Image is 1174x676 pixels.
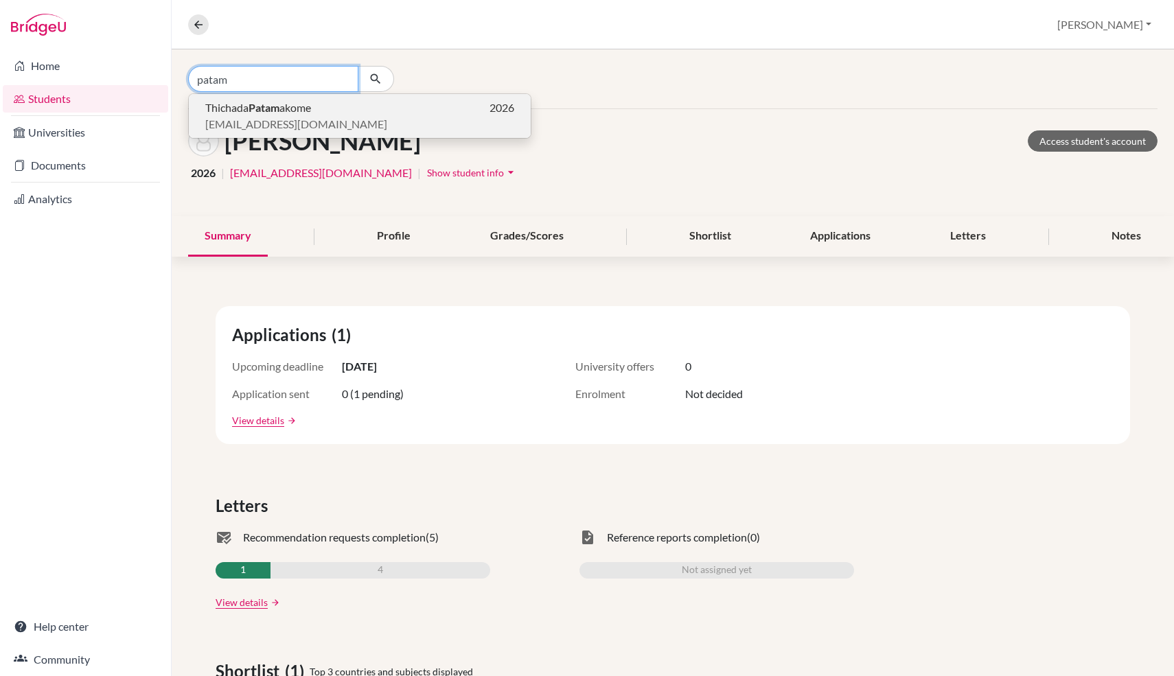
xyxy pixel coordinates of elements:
[3,152,168,179] a: Documents
[417,165,421,181] span: |
[3,185,168,213] a: Analytics
[360,216,427,257] div: Profile
[205,116,387,132] span: [EMAIL_ADDRESS][DOMAIN_NAME]
[188,216,268,257] div: Summary
[934,216,1002,257] div: Letters
[249,101,279,114] b: Patam
[3,52,168,80] a: Home
[11,14,66,36] img: Bridge-U
[221,165,225,181] span: |
[232,358,342,375] span: Upcoming deadline
[426,529,439,546] span: (5)
[685,386,743,402] span: Not decided
[1051,12,1158,38] button: [PERSON_NAME]
[3,646,168,673] a: Community
[3,119,168,146] a: Universities
[504,165,518,179] i: arrow_drop_down
[607,529,747,546] span: Reference reports completion
[189,94,531,138] button: ThichadaPatamakome2026[EMAIL_ADDRESS][DOMAIN_NAME]
[1095,216,1158,257] div: Notes
[188,66,358,92] input: Find student by name...
[794,216,887,257] div: Applications
[284,416,297,426] a: arrow_forward
[216,529,232,546] span: mark_email_read
[225,126,421,156] h1: [PERSON_NAME]
[427,167,504,178] span: Show student info
[575,358,685,375] span: University offers
[682,562,752,579] span: Not assigned yet
[205,100,311,116] span: Thichada akome
[342,386,404,402] span: 0 (1 pending)
[3,85,168,113] a: Students
[1028,130,1158,152] a: Access student's account
[268,598,280,607] a: arrow_forward
[474,216,580,257] div: Grades/Scores
[216,595,268,609] a: View details
[3,613,168,640] a: Help center
[332,323,356,347] span: (1)
[747,529,760,546] span: (0)
[232,386,342,402] span: Application sent
[342,358,377,375] span: [DATE]
[579,529,596,546] span: task
[575,386,685,402] span: Enrolment
[673,216,748,257] div: Shortlist
[685,358,691,375] span: 0
[378,562,383,579] span: 4
[426,162,518,183] button: Show student infoarrow_drop_down
[216,493,273,518] span: Letters
[188,126,219,156] img: Breno Chen's avatar
[232,323,332,347] span: Applications
[232,413,284,428] a: View details
[230,165,412,181] a: [EMAIL_ADDRESS][DOMAIN_NAME]
[191,165,216,181] span: 2026
[243,529,426,546] span: Recommendation requests completion
[490,100,514,116] span: 2026
[240,562,246,579] span: 1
